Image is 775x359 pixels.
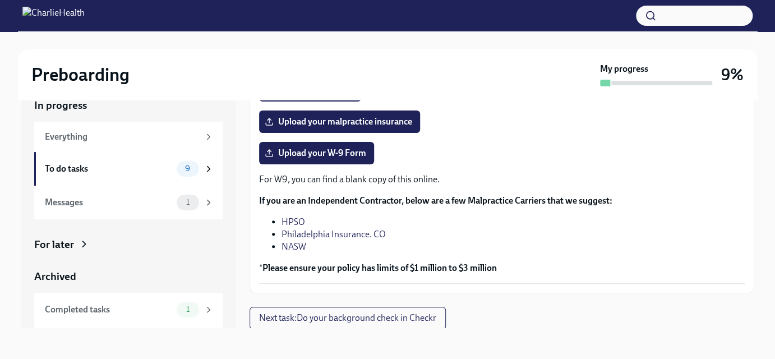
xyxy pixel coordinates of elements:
[600,63,648,75] strong: My progress
[267,148,366,159] span: Upload your W-9 Form
[45,131,199,143] div: Everything
[34,237,74,252] div: For later
[282,229,386,240] a: Philadelphia Insurance. CO
[34,122,223,152] a: Everything
[282,217,305,227] a: HPSO
[178,164,197,173] span: 9
[34,186,223,219] a: Messages1
[179,198,196,206] span: 1
[721,65,744,85] h3: 9%
[31,63,130,86] h2: Preboarding
[34,98,223,113] a: In progress
[34,269,223,284] a: Archived
[262,263,497,273] strong: Please ensure your policy has limits of $1 million to $3 million
[282,241,306,252] a: NASW
[45,163,172,175] div: To do tasks
[259,195,612,206] strong: If you are an Independent Contractor, below are a few Malpractice Carriers that we suggest:
[45,303,172,316] div: Completed tasks
[34,293,223,326] a: Completed tasks1
[22,7,85,25] img: CharlieHealth
[259,142,374,164] label: Upload your W-9 Form
[179,305,196,314] span: 1
[259,312,436,324] span: Next task : Do your background check in Checkr
[250,307,446,329] button: Next task:Do your background check in Checkr
[259,173,745,186] p: For W9, you can find a blank copy of this online.
[259,111,420,133] label: Upload your malpractice insurance
[34,237,223,252] a: For later
[34,152,223,186] a: To do tasks9
[45,196,172,209] div: Messages
[267,116,412,127] span: Upload your malpractice insurance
